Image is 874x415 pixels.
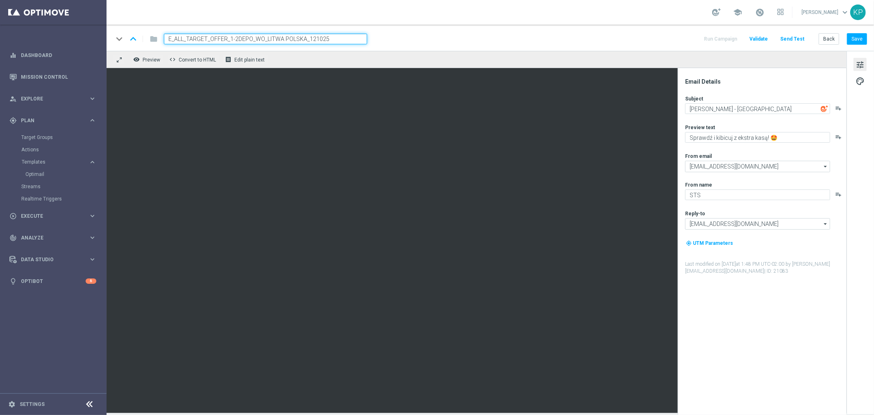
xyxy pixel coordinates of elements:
span: palette [856,76,865,87]
span: Data Studio [21,257,89,262]
span: Preview [143,57,160,63]
button: playlist_add [835,105,842,112]
span: Explore [21,96,89,101]
button: Data Studio keyboard_arrow_right [9,256,97,263]
i: lightbulb [9,278,17,285]
a: Dashboard [21,44,96,66]
div: Plan [9,117,89,124]
div: Streams [21,180,106,193]
button: palette [854,74,867,87]
i: keyboard_arrow_right [89,116,96,124]
div: Templates [22,160,89,164]
i: settings [8,401,16,408]
div: Realtime Triggers [21,193,106,205]
input: Enter a unique template name [164,34,367,44]
button: gps_fixed Plan keyboard_arrow_right [9,117,97,124]
i: remove_red_eye [133,56,140,63]
span: | ID: 21083 [764,268,788,274]
div: Actions [21,144,106,156]
i: gps_fixed [9,117,17,124]
span: tune [856,59,865,70]
div: Execute [9,212,89,220]
div: 6 [86,278,96,284]
label: Reply-to [685,210,705,217]
div: Analyze [9,234,89,242]
button: Templates keyboard_arrow_right [21,159,97,165]
button: remove_red_eye Preview [131,54,164,65]
button: tune [854,58,867,71]
div: Target Groups [21,131,106,144]
button: code Convert to HTML [167,54,220,65]
div: Data Studio [9,256,89,263]
i: keyboard_arrow_right [89,158,96,166]
i: arrow_drop_down [822,219,830,229]
a: [PERSON_NAME]keyboard_arrow_down [801,6,850,18]
a: Target Groups [21,134,85,141]
img: optiGenie.svg [821,105,828,112]
button: person_search Explore keyboard_arrow_right [9,96,97,102]
i: keyboard_arrow_right [89,255,96,263]
label: From name [685,182,712,188]
i: person_search [9,95,17,103]
span: keyboard_arrow_down [840,8,849,17]
label: Last modified on [DATE] at 1:48 PM UTC-02:00 by [PERSON_NAME][EMAIL_ADDRESS][DOMAIN_NAME] [685,261,846,275]
i: keyboard_arrow_right [89,95,96,103]
button: my_location UTM Parameters [685,239,734,248]
button: Save [847,33,867,45]
i: play_circle_outline [9,212,17,220]
i: keyboard_arrow_up [127,33,139,45]
button: lightbulb Optibot 6 [9,278,97,285]
a: Optimail [25,171,85,178]
div: Optibot [9,270,96,292]
button: Validate [748,34,769,45]
a: Actions [21,146,85,153]
a: Realtime Triggers [21,196,85,202]
button: receipt Edit plain text [223,54,268,65]
button: Back [819,33,839,45]
span: school [733,8,742,17]
div: Mission Control [9,66,96,88]
a: Mission Control [21,66,96,88]
div: Templates [21,156,106,180]
button: play_circle_outline Execute keyboard_arrow_right [9,213,97,219]
input: Select [685,218,830,230]
button: track_changes Analyze keyboard_arrow_right [9,235,97,241]
i: receipt [225,56,232,63]
button: Send Test [779,34,806,45]
span: Edit plain text [234,57,265,63]
a: Optibot [21,270,86,292]
button: playlist_add [835,191,842,198]
a: Streams [21,183,85,190]
i: arrow_drop_down [822,161,830,172]
div: Explore [9,95,89,103]
i: equalizer [9,52,17,59]
span: Execute [21,214,89,219]
span: Analyze [21,235,89,240]
span: Validate [749,36,768,42]
label: Preview text [685,124,715,131]
i: keyboard_arrow_right [89,212,96,220]
span: UTM Parameters [693,240,733,246]
label: Subject [685,96,703,102]
span: code [169,56,176,63]
div: Dashboard [9,44,96,66]
label: From email [685,153,712,160]
span: Plan [21,118,89,123]
input: Select [685,161,830,172]
div: KP [850,5,866,20]
div: Email Details [685,78,846,85]
a: Settings [20,402,45,407]
button: Mission Control [9,74,97,80]
span: Convert to HTML [179,57,216,63]
button: equalizer Dashboard [9,52,97,59]
i: playlist_add [835,134,842,140]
